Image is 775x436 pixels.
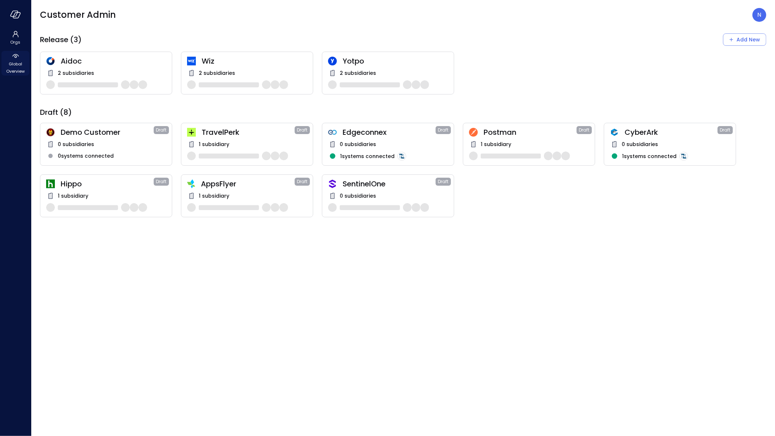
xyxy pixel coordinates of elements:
[58,192,88,200] span: 1 subsidiary
[40,9,116,21] span: Customer Admin
[46,128,55,137] img: scnakozdowacoarmaydw
[199,192,229,200] span: 1 subsidiary
[340,152,395,160] span: 1 systems connected
[156,178,167,185] span: Draft
[397,152,406,161] img: integration-logo
[40,108,72,117] span: Draft (8)
[46,179,55,188] img: ynjrjpaiymlkbkxtflmu
[202,128,295,137] span: TravelPerk
[297,126,308,134] span: Draft
[610,128,619,137] img: a5he5ildahzqx8n3jb8t
[723,33,766,46] button: Add New
[720,126,731,134] span: Draft
[438,126,449,134] span: Draft
[340,192,376,200] span: 0 subsidiaries
[61,56,166,66] span: Aidoc
[340,69,376,77] span: 2 subsidiaries
[156,126,167,134] span: Draft
[1,29,29,47] div: Orgs
[187,57,196,65] img: cfcvbyzhwvtbhao628kj
[469,128,478,137] img: t2hojgg0dluj8wcjhofe
[187,179,195,188] img: zbmm8o9awxf8yv3ehdzf
[58,140,94,148] span: 0 subsidiaries
[343,128,436,137] span: Edgeconnex
[343,179,436,189] span: SentinelOne
[61,128,154,137] span: Demo Customer
[484,128,577,137] span: Postman
[199,69,235,77] span: 2 subsidiaries
[1,51,29,76] div: Global Overview
[328,57,337,65] img: rosehlgmm5jjurozkspi
[343,56,448,66] span: Yotpo
[723,33,766,46] div: Add New Organization
[199,140,229,148] span: 1 subsidiary
[752,8,766,22] div: Noy Vadai
[58,69,94,77] span: 2 subsidiaries
[328,179,337,188] img: oujisyhxiqy1h0xilnqx
[622,152,677,160] span: 1 systems connected
[328,128,337,137] img: gkfkl11jtdpupy4uruhy
[481,140,511,148] span: 1 subsidiary
[61,179,154,189] span: Hippo
[187,128,196,137] img: euz2wel6fvrjeyhjwgr9
[679,152,688,161] img: integration-logo
[4,60,27,75] span: Global Overview
[58,152,114,160] span: 0 systems connected
[11,39,21,46] span: Orgs
[438,178,449,185] span: Draft
[340,140,376,148] span: 0 subsidiaries
[40,35,82,44] span: Release (3)
[758,11,762,19] p: N
[622,140,658,148] span: 0 subsidiaries
[736,35,760,44] div: Add New
[297,178,308,185] span: Draft
[201,179,295,189] span: AppsFlyer
[202,56,307,66] span: Wiz
[579,126,590,134] span: Draft
[625,128,718,137] span: CyberArk
[46,57,55,65] img: hddnet8eoxqedtuhlo6i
